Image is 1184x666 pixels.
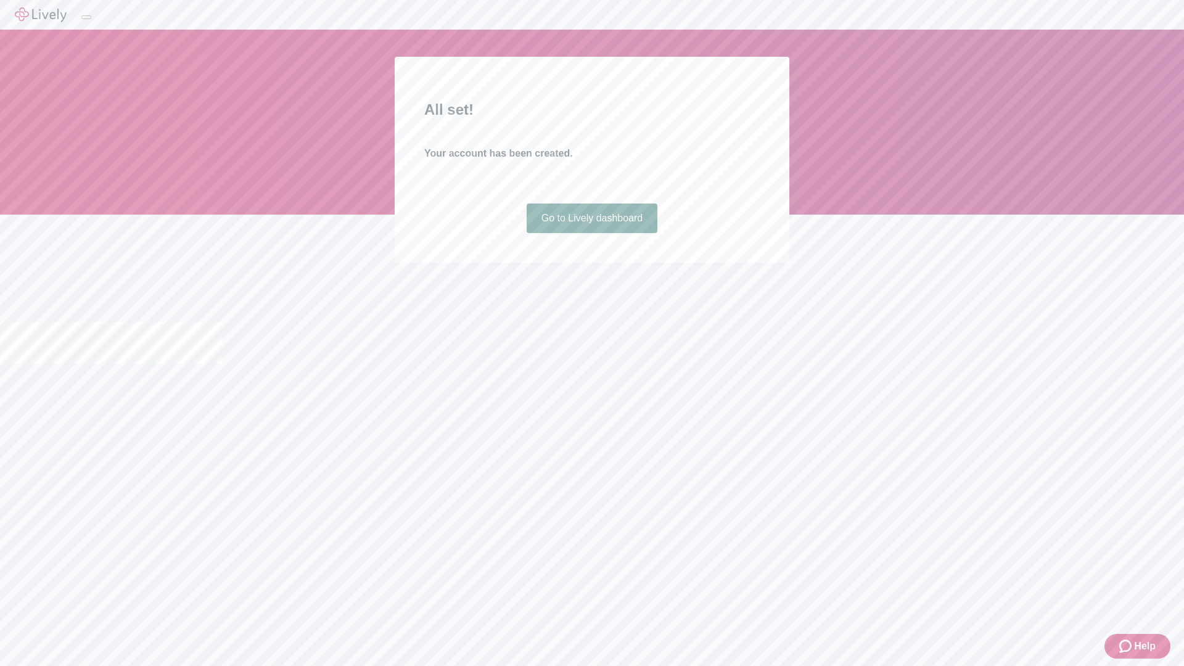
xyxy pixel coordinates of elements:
[424,99,760,121] h2: All set!
[1134,639,1156,654] span: Help
[1104,634,1170,659] button: Zendesk support iconHelp
[1119,639,1134,654] svg: Zendesk support icon
[527,203,658,233] a: Go to Lively dashboard
[424,146,760,161] h4: Your account has been created.
[81,15,91,19] button: Log out
[15,7,67,22] img: Lively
